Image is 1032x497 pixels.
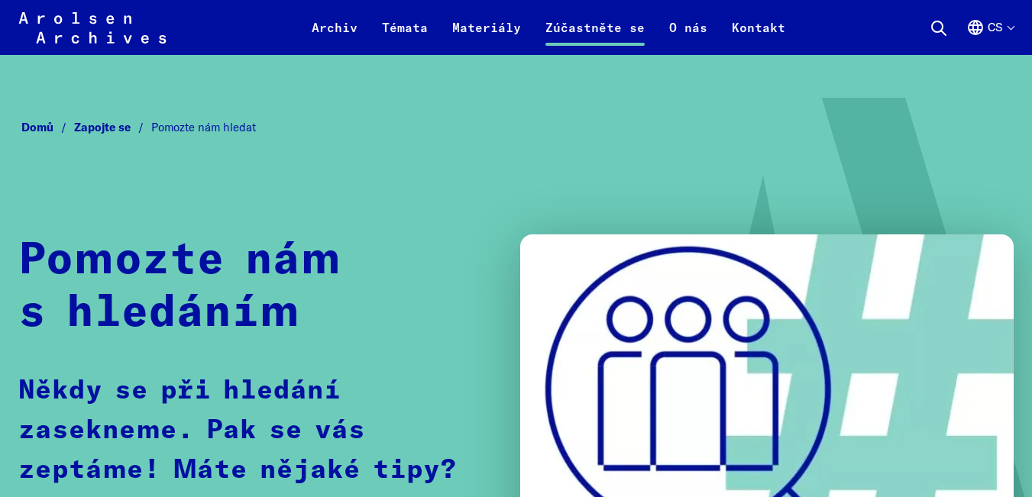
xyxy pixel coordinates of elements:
a: Kontakt [720,18,797,55]
a: Domů [21,120,74,134]
a: Zapojte se [74,120,151,134]
nav: Primární [299,9,797,46]
a: O nás [657,18,720,55]
font: Někdy se při hledání zasekneme. Pak se vás zeptáme! Máte nějaké tipy? [18,378,457,483]
font: Domů [21,120,53,134]
font: Archiv [312,20,357,35]
font: cs [988,20,1002,34]
font: O nás [669,20,707,35]
font: Zapojte se [74,120,131,134]
nav: Drobečková navigace [18,116,1014,139]
font: Materiály [452,20,521,35]
font: Zúčastněte se [545,20,645,35]
font: Kontakt [732,20,785,35]
a: Archiv [299,18,370,55]
a: Témata [370,18,440,55]
font: Pomozte nám hledat [151,120,256,134]
button: Angličtina, výběr jazyka [966,18,1014,55]
font: Pomozte nám s hledáním [18,239,341,335]
a: Materiály [440,18,533,55]
a: Zúčastněte se [533,18,657,55]
font: Témata [382,20,428,35]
